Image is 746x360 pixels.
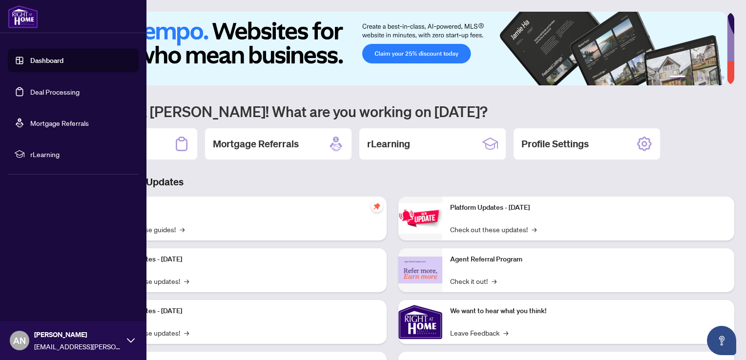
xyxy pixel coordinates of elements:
a: Leave Feedback→ [450,327,508,338]
h1: Welcome back [PERSON_NAME]! What are you working on [DATE]? [51,102,734,120]
a: Mortgage Referrals [30,119,89,127]
img: Platform Updates - June 23, 2025 [398,203,442,234]
span: AN [13,334,26,347]
p: Platform Updates - [DATE] [103,306,379,317]
img: Slide 0 [51,12,727,85]
span: → [184,327,189,338]
span: → [503,327,508,338]
p: Agent Referral Program [450,254,726,265]
a: Check out these updates!→ [450,224,537,235]
p: We want to hear what you think! [450,306,726,317]
button: 5 [713,76,717,80]
span: → [492,276,497,286]
span: [EMAIL_ADDRESS][PERSON_NAME][DOMAIN_NAME] [34,341,122,352]
button: Open asap [707,326,736,355]
span: → [180,224,185,235]
h2: rLearning [367,137,410,151]
img: Agent Referral Program [398,257,442,283]
span: → [532,224,537,235]
button: 4 [705,76,709,80]
p: Platform Updates - [DATE] [450,202,726,213]
button: 6 [721,76,725,80]
h3: Brokerage & Industry Updates [51,175,734,189]
span: pushpin [371,200,383,212]
span: → [184,276,189,286]
img: We want to hear what you think! [398,300,442,344]
button: 1 [670,76,685,80]
h2: Profile Settings [521,137,589,151]
button: 3 [697,76,701,80]
img: logo [8,5,38,28]
span: [PERSON_NAME] [34,329,122,340]
a: Check it out!→ [450,276,497,286]
p: Platform Updates - [DATE] [103,254,379,265]
p: Self-Help [103,202,379,213]
a: Deal Processing [30,87,80,96]
h2: Mortgage Referrals [213,137,299,151]
span: rLearning [30,149,132,160]
button: 2 [689,76,693,80]
a: Dashboard [30,56,63,65]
